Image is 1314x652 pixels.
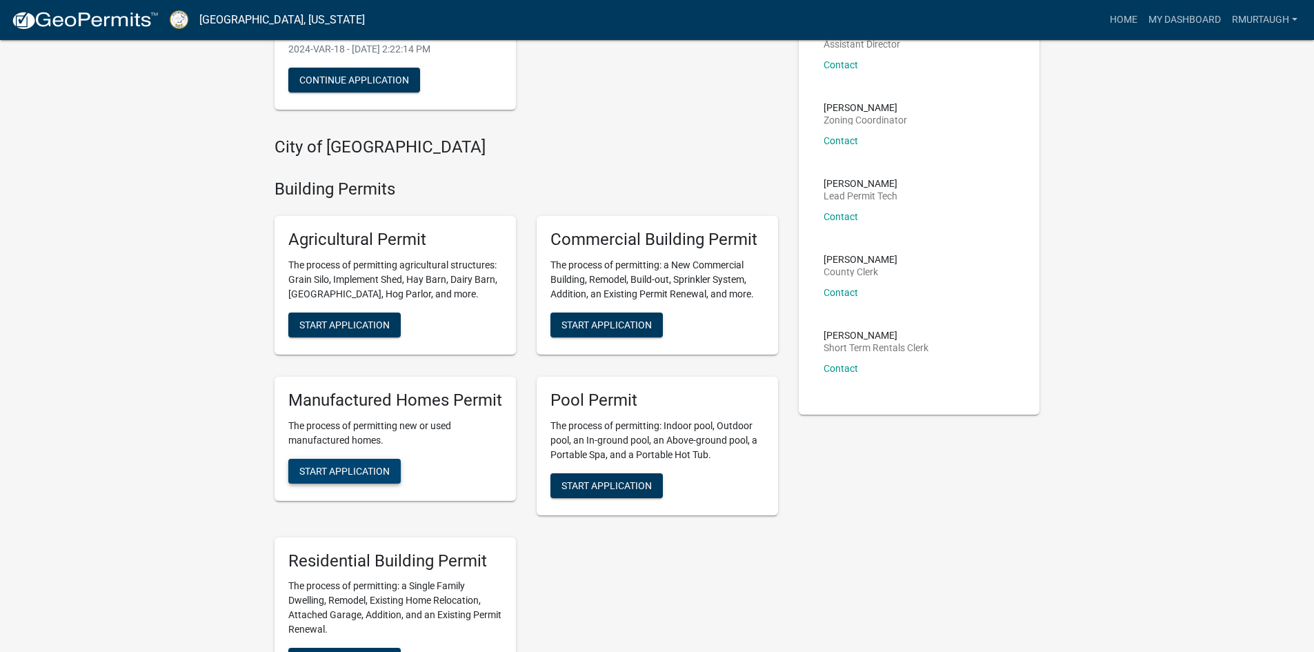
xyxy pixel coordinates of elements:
button: Start Application [550,313,663,337]
p: [PERSON_NAME] [824,103,907,112]
p: [PERSON_NAME] [824,255,897,264]
button: Start Application [288,313,401,337]
p: Lead Permit Tech [824,191,897,201]
p: [PERSON_NAME] [824,179,897,188]
a: Contact [824,59,858,70]
span: Start Application [561,480,652,491]
p: The process of permitting: Indoor pool, Outdoor pool, an In-ground pool, an Above-ground pool, a ... [550,419,764,462]
a: Home [1104,7,1143,33]
a: Contact [824,287,858,298]
button: Continue Application [288,68,420,92]
p: Assistant Director [824,39,900,49]
a: Contact [824,135,858,146]
h5: Residential Building Permit [288,551,502,571]
p: The process of permitting agricultural structures: Grain Silo, Implement Shed, Hay Barn, Dairy Ba... [288,258,502,302]
p: The process of permitting: a New Commercial Building, Remodel, Build-out, Sprinkler System, Addit... [550,258,764,302]
span: Start Application [299,465,390,476]
p: [PERSON_NAME] [824,330,928,340]
p: Zoning Coordinator [824,115,907,125]
button: Start Application [550,473,663,498]
h5: Agricultural Permit [288,230,502,250]
a: [GEOGRAPHIC_DATA], [US_STATE] [199,8,365,32]
h5: Manufactured Homes Permit [288,391,502,411]
h5: Commercial Building Permit [550,230,764,250]
h4: Building Permits [275,179,778,199]
a: My Dashboard [1143,7,1226,33]
button: Start Application [288,459,401,484]
span: Start Application [299,319,390,330]
p: Short Term Rentals Clerk [824,343,928,353]
span: Start Application [561,319,652,330]
p: County Clerk [824,267,897,277]
h5: Pool Permit [550,391,764,411]
a: Contact [824,363,858,374]
p: The process of permitting: a Single Family Dwelling, Remodel, Existing Home Relocation, Attached ... [288,579,502,637]
p: 2024-VAR-18 - [DATE] 2:22:14 PM [288,42,502,57]
a: rmurtaugh [1226,7,1303,33]
a: Contact [824,211,858,222]
p: The process of permitting new or used manufactured homes. [288,419,502,448]
h4: City of [GEOGRAPHIC_DATA] [275,137,778,157]
img: Putnam County, Georgia [170,10,188,29]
